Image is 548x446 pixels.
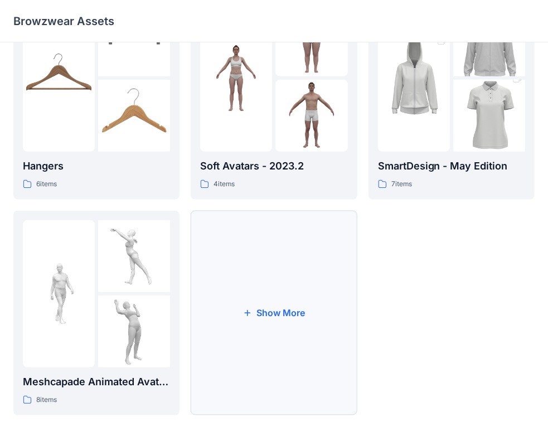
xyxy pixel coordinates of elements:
[200,158,347,174] p: Soft Avatars - 2023.2
[36,394,57,406] p: 8 items
[13,13,114,29] p: Browzwear Assets
[98,295,170,367] img: folder 3
[378,24,450,132] img: folder 1
[13,211,180,415] a: folder 1folder 2folder 3Meshcapade Animated Avatars8items
[453,62,525,170] img: folder 3
[378,158,525,174] p: SmartDesign - May Edition
[98,80,170,152] img: folder 3
[23,158,170,174] p: Hangers
[191,211,357,415] button: Show More
[36,178,57,190] p: 6 items
[214,178,235,190] p: 4 items
[200,42,272,114] img: folder 1
[23,258,95,329] img: folder 1
[391,178,412,190] p: 7 items
[275,80,347,152] img: folder 3
[98,220,170,292] img: folder 2
[23,374,170,390] p: Meshcapade Animated Avatars
[23,42,95,114] img: folder 1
